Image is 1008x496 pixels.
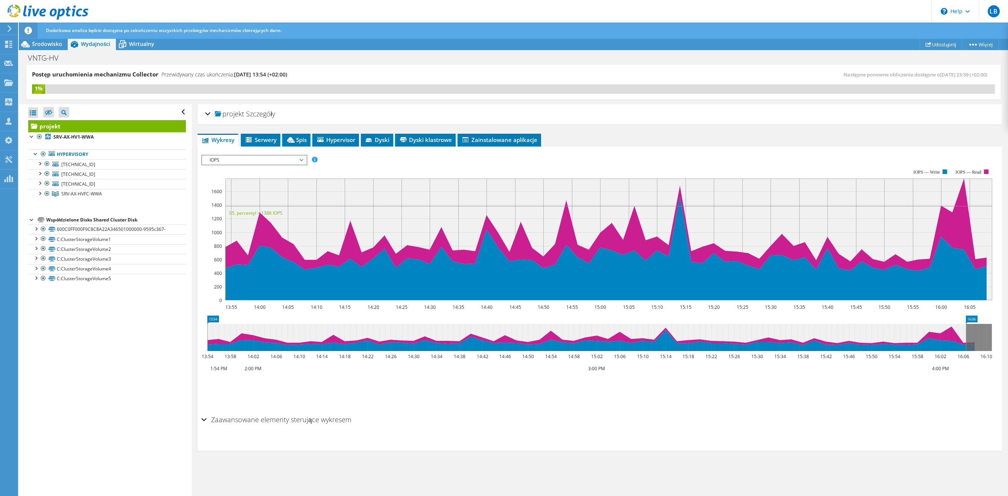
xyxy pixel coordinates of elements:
[211,188,222,195] text: 1600
[28,254,186,264] a: C:ClusterStorageVolume3
[958,353,969,360] text: 16:06
[28,274,186,284] a: C:ClusterStorageVolume5
[680,304,692,310] text: 15:15
[28,169,186,179] a: [TECHNICAL_ID]
[28,264,186,274] a: C:ClusterStorageVolume4
[913,169,940,175] text: IOPS — Write
[399,136,452,143] span: Dyski klastrowe
[225,353,236,360] text: 13:58
[368,304,379,310] text: 14:20
[28,234,186,244] a: C:ClusterStorageVolume1
[566,304,578,310] text: 14:55
[843,353,855,360] text: 15:46
[339,304,351,310] text: 14:15
[751,353,763,360] text: 15:30
[660,353,672,360] text: 15:14
[591,353,603,360] text: 15:02
[61,191,102,197] span: SRV-AX-HVFC-WWA
[637,353,649,360] text: 15:10
[765,304,777,310] text: 15:30
[408,353,420,360] text: 14:30
[962,38,999,50] a: Więcej
[214,270,222,276] text: 400
[28,244,186,254] a: C:ClusterStorageVolume2
[843,71,991,78] span: Następne ponowne obliczenie dostępne o
[981,353,992,360] text: 16:10
[453,304,464,310] text: 14:35
[211,229,222,236] text: 1000
[28,224,186,234] a: 600C0FF000F9C8C8A22A346501000000-9595c367-
[311,304,322,310] text: 14:10
[651,304,663,310] text: 15:10
[339,353,351,360] text: 14:18
[708,304,720,310] text: 15:20
[988,5,1000,17] span: LB
[53,134,94,140] b: SRV-AX-HV1-WWA
[623,304,635,310] text: 15:05
[46,27,282,34] span: Dodatkowa analiza będzie dostępna po zakończeniu wszystkich przebiegów mechanizmów zbierających d...
[219,297,222,304] text: 0
[794,304,805,310] text: 15:35
[509,304,521,310] text: 14:45
[229,210,283,216] text: 95. percentyl = 1386 IOPS
[206,156,303,165] span: IOPS
[32,40,62,47] span: Środowisko
[683,353,694,360] text: 15:18
[215,110,244,118] span: projekt
[477,353,488,360] text: 14:42
[941,8,947,15] svg: \n
[234,71,287,78] span: [DATE] 13:54 (+02:00)
[254,304,266,310] text: 14:00
[879,304,890,310] text: 15:50
[889,353,900,360] text: 15:54
[46,215,186,224] div: Współdzielone Disks Shared Cluster Disk
[28,159,186,169] a: [TECHNICAL_ID]
[614,353,626,360] text: 15:06
[955,169,981,175] text: IOPS — Read
[728,353,740,360] text: 15:26
[32,84,45,93] div: 1%
[214,243,222,249] text: 800
[202,353,213,360] text: 13:54
[286,136,307,143] span: Spis
[431,353,442,360] text: 14:34
[461,136,537,143] span: Zainstalowane aplikacje
[940,71,987,78] span: [DATE] 23:59 (+02:00)
[866,353,877,360] text: 15:50
[211,215,222,222] text: 1200
[545,353,557,360] text: 14:54
[129,40,154,47] span: Wirtualny
[362,353,374,360] text: 14:22
[481,304,493,310] text: 14:40
[61,171,95,177] span: [TECHNICAL_ID]
[907,304,919,310] text: 15:55
[225,304,237,310] text: 13:55
[705,353,717,360] text: 15:22
[214,256,222,263] text: 600
[316,136,355,143] span: Hypervisor
[365,136,389,143] span: Dyski
[28,132,186,142] a: SRV-AX-HV1-WWA
[316,353,328,360] text: 14:14
[850,304,862,310] text: 15:45
[920,38,962,50] a: Udostępnij
[28,189,186,199] a: SRV-AX-HVFC-WWA
[81,40,110,47] span: Wydajności
[211,202,222,208] text: 1400
[594,304,606,310] text: 15:00
[964,304,976,310] text: 16:05
[245,136,277,143] span: Serwery
[737,304,748,310] text: 15:25
[538,304,549,310] text: 14:50
[271,353,282,360] text: 14:06
[28,179,186,189] a: [TECHNICAL_ID]
[822,304,833,310] text: 15:40
[424,304,436,310] text: 14:30
[282,304,294,310] text: 14:05
[246,109,275,118] span: Szczegóły
[201,412,351,427] h2: Zaawansowane elementy sterujące wykresem
[568,353,580,360] text: 14:58
[161,70,287,79] h4: Przewidywany czas ukończenia:
[499,353,511,360] text: 14:46
[201,136,234,143] span: Wykresy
